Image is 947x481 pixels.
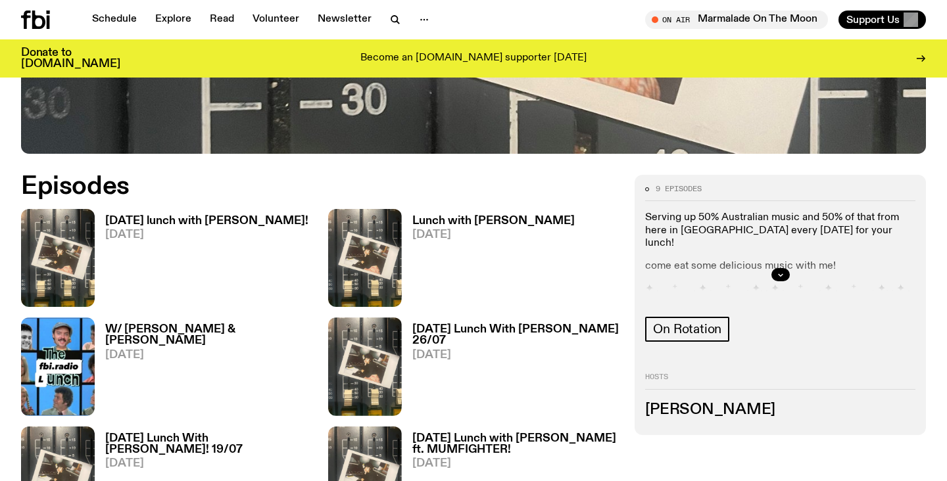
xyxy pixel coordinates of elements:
[310,11,379,29] a: Newsletter
[328,209,402,307] img: A polaroid of Ella Avni in the studio on top of the mixer which is also located in the studio.
[656,185,702,193] span: 9 episodes
[838,11,926,29] button: Support Us
[202,11,242,29] a: Read
[245,11,307,29] a: Volunteer
[412,324,619,346] h3: [DATE] Lunch With [PERSON_NAME] 26/07
[147,11,199,29] a: Explore
[846,14,900,26] span: Support Us
[95,324,312,415] a: W/ [PERSON_NAME] & [PERSON_NAME][DATE]
[412,350,619,361] span: [DATE]
[105,458,312,469] span: [DATE]
[105,229,308,240] span: [DATE]
[360,53,587,64] p: Become an [DOMAIN_NAME] supporter [DATE]
[105,324,312,346] h3: W/ [PERSON_NAME] & [PERSON_NAME]
[84,11,145,29] a: Schedule
[402,216,575,307] a: Lunch with [PERSON_NAME][DATE]
[412,229,575,240] span: [DATE]
[412,216,575,227] h3: Lunch with [PERSON_NAME]
[645,11,828,29] button: On AirMarmalade On The Moon
[402,324,619,415] a: [DATE] Lunch With [PERSON_NAME] 26/07[DATE]
[645,403,915,417] h3: [PERSON_NAME]
[653,322,721,336] span: On Rotation
[21,47,120,70] h3: Donate to [DOMAIN_NAME]
[412,458,619,469] span: [DATE]
[21,175,619,198] h2: Episodes
[105,350,312,361] span: [DATE]
[328,317,402,415] img: A polaroid of Ella Avni in the studio on top of the mixer which is also located in the studio.
[105,433,312,455] h3: [DATE] Lunch With [PERSON_NAME]! 19/07
[412,433,619,455] h3: [DATE] Lunch with [PERSON_NAME] ft. MUMFIGHTER!
[645,212,915,250] p: Serving up 50% Australian music and 50% of that from here in [GEOGRAPHIC_DATA] every [DATE] for y...
[21,209,95,307] img: A polaroid of Ella Avni in the studio on top of the mixer which is also located in the studio.
[95,216,308,307] a: [DATE] lunch with [PERSON_NAME]![DATE]
[105,216,308,227] h3: [DATE] lunch with [PERSON_NAME]!
[645,373,915,389] h2: Hosts
[645,317,729,342] a: On Rotation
